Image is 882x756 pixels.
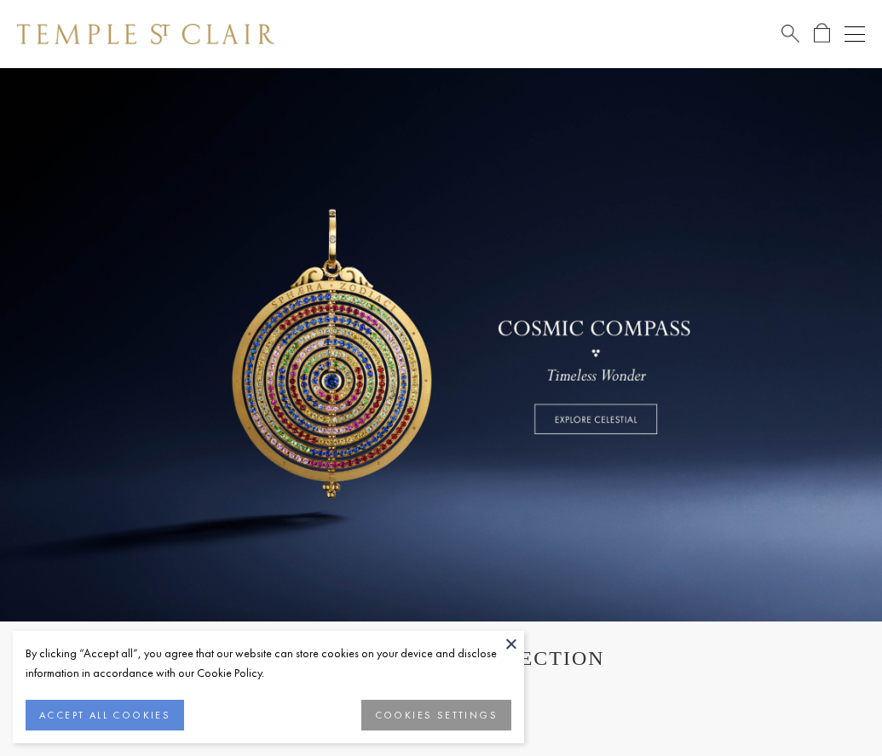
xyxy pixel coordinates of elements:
img: Temple St. Clair [17,24,274,44]
div: By clicking “Accept all”, you agree that our website can store cookies on your device and disclos... [26,644,511,683]
a: Open Shopping Bag [814,23,830,44]
a: Search [781,23,799,44]
button: Open navigation [845,24,865,44]
button: COOKIES SETTINGS [361,700,511,730]
button: ACCEPT ALL COOKIES [26,700,184,730]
